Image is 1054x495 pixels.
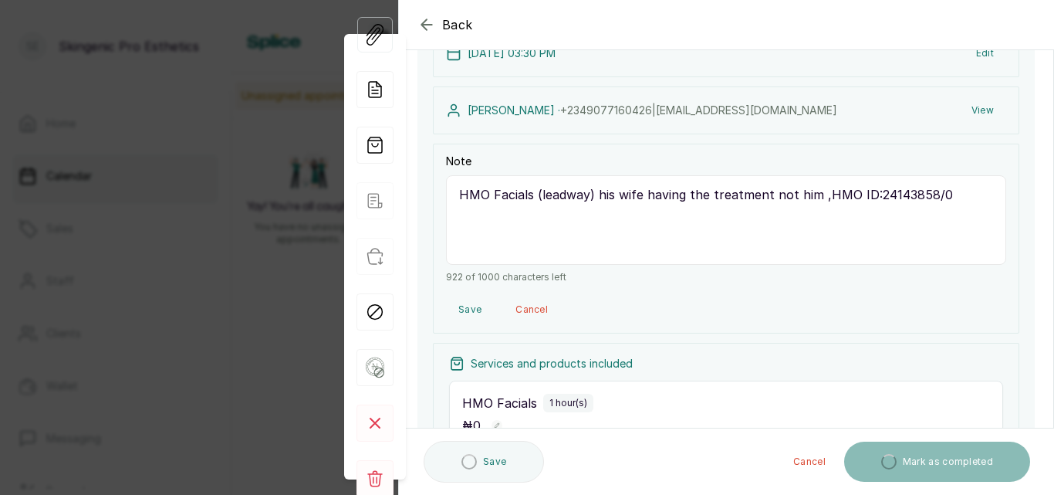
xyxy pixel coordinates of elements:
p: Services and products included [471,356,633,371]
p: 1 hour(s) [549,397,587,409]
p: ₦ [462,416,481,435]
button: View [959,97,1006,124]
button: Cancel [781,442,838,482]
span: 922 of 1000 characters left [446,271,1006,283]
p: [PERSON_NAME] · [468,103,837,118]
span: +234 9077160426 | [EMAIL_ADDRESS][DOMAIN_NAME] [560,103,837,117]
label: Note [446,154,471,169]
button: Cancel [503,296,560,324]
button: Mark as completed [844,442,1030,482]
p: [DATE] 03:30 PM [468,46,556,61]
span: Back [442,15,473,34]
p: HMO Facials [462,394,537,412]
button: Save [424,441,544,483]
button: Edit [964,39,1006,67]
textarea: HMO Facials (leadway) his wife having the treatment not him ,HMO ID:24143858/0 [446,175,1006,265]
button: Save [446,296,494,324]
button: Back [417,15,473,34]
span: 0 [473,418,481,433]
